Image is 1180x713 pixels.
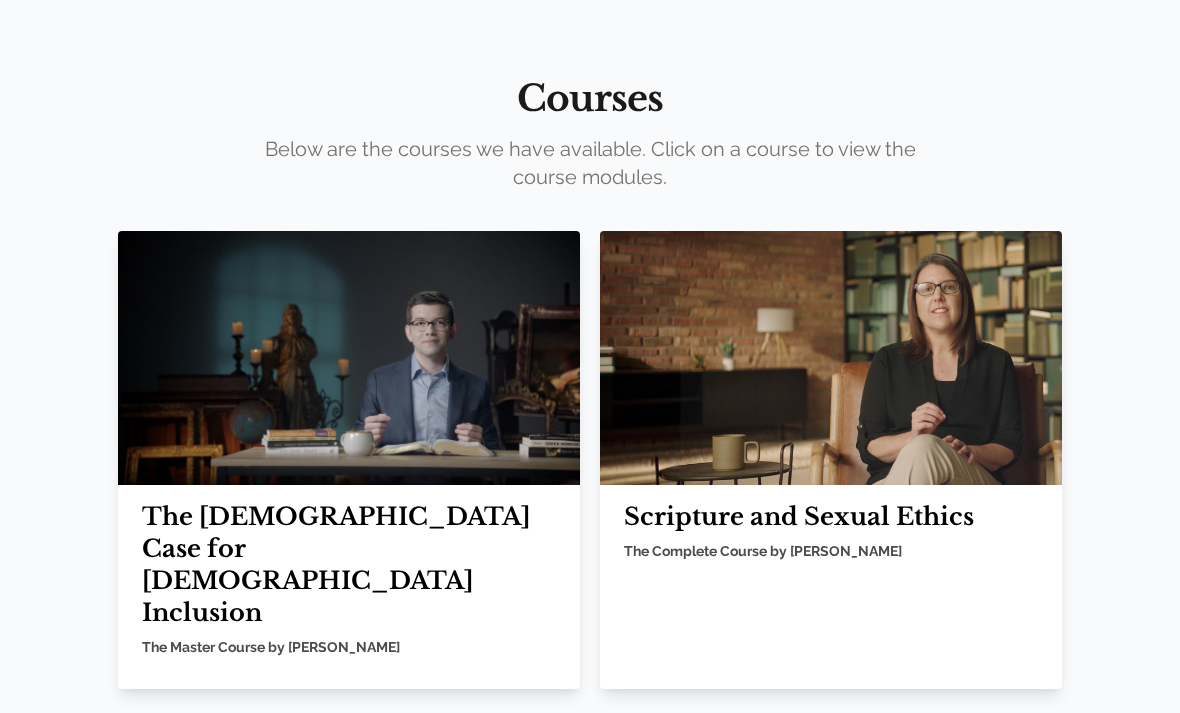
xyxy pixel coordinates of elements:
[142,637,556,657] h5: The Master Course by [PERSON_NAME]
[254,135,926,191] p: Below are the courses we have available. Click on a course to view the course modules.
[600,231,1062,485] img: Mountain
[624,541,1038,561] h5: The Complete Course by [PERSON_NAME]
[32,79,1148,119] h2: Courses
[142,501,556,629] h2: The [DEMOGRAPHIC_DATA] Case for [DEMOGRAPHIC_DATA] Inclusion
[118,231,580,485] img: Mountain
[624,501,1038,533] h2: Scripture and Sexual Ethics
